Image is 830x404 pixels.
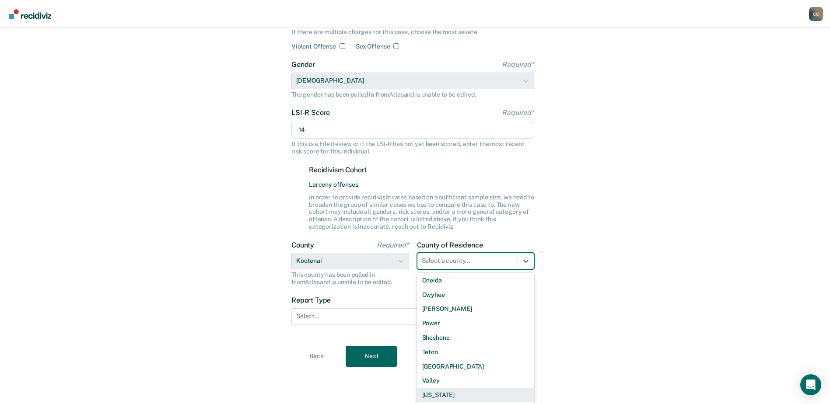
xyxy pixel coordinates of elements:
div: [US_STATE] [417,388,535,402]
label: Recidivism Cohort [309,166,534,174]
img: Recidiviz [9,9,51,19]
button: Next [346,346,397,367]
label: Report Type [291,296,534,304]
div: Owyhee [417,288,535,302]
button: Back [291,346,342,367]
label: Sex Offense [356,43,390,50]
div: Teton [417,345,535,359]
div: Shoshone [417,331,535,345]
div: Oneida [417,273,535,288]
div: If this is a File Review or if the LSI-R has not yet been scored, enter the most recent risk scor... [291,140,534,155]
div: In order to provide recidivism rates based on a sufficient sample size, we need to broaden the gr... [309,194,534,230]
div: [PERSON_NAME] [417,302,535,316]
div: [GEOGRAPHIC_DATA] [417,359,535,374]
label: County of Residence [417,241,535,249]
button: Profile dropdown button [809,7,823,21]
div: The gender has been pulled in from Atlas and is unable to be edited. [291,91,534,98]
span: Required* [502,108,534,117]
label: Violent Offense [291,43,336,50]
label: LSI-R Score [291,108,534,117]
span: Required* [502,60,534,69]
div: This county has been pulled in from Atlas and is unable to be edited. [291,271,409,286]
div: If there are multiple charges for this case, choose the most severe [291,28,534,36]
span: Required* [377,241,409,249]
div: Valley [417,373,535,388]
div: Power [417,316,535,331]
span: Larceny offenses [309,181,534,188]
label: Gender [291,60,534,69]
div: C C [809,7,823,21]
div: Open Intercom Messenger [800,374,821,395]
label: County [291,241,409,249]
